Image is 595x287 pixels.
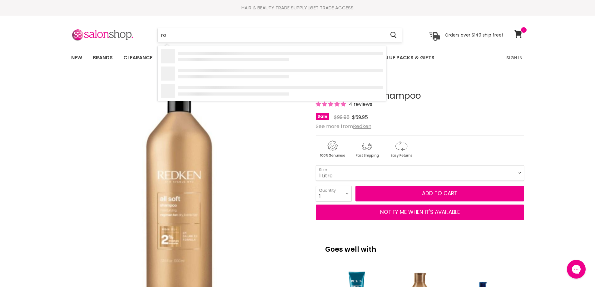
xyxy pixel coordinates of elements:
[347,101,372,108] span: 4 reviews
[88,51,117,64] a: Brands
[63,5,532,11] div: HAIR & BEAUTY TRADE SUPPLY |
[119,51,157,64] a: Clearance
[503,51,526,64] a: Sign In
[353,123,371,130] a: Redken
[316,123,371,130] span: See more from
[157,28,402,43] form: Product
[316,113,329,120] span: Sale
[385,28,402,42] button: Search
[316,91,524,101] h1: Redken All Soft Shampoo
[316,186,352,201] select: Quantity
[564,258,589,281] iframe: Gorgias live chat messenger
[355,186,524,201] button: Add to cart
[67,51,87,64] a: New
[67,49,471,67] ul: Main menu
[310,4,354,11] a: GET TRADE ACCESS
[63,49,532,67] nav: Main
[316,205,524,220] button: NOTIFY ME WHEN IT'S AVAILABLE
[325,236,515,256] p: Goes well with
[158,28,385,42] input: Search
[350,140,383,159] img: shipping.gif
[384,140,418,159] img: returns.gif
[445,32,503,38] p: Orders over $149 ship free!
[316,140,349,159] img: genuine.gif
[375,51,439,64] a: Value Packs & Gifts
[316,101,347,108] span: 5.00 stars
[334,114,350,121] span: $99.95
[352,114,368,121] span: $59.95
